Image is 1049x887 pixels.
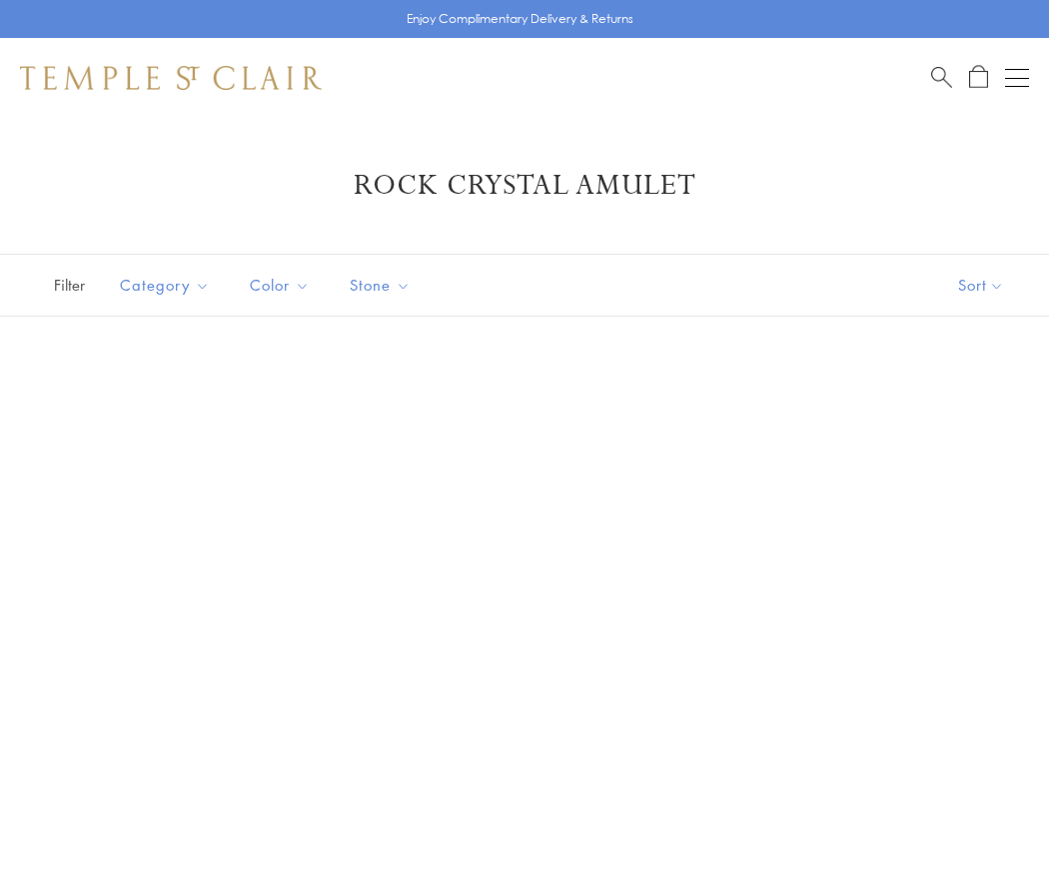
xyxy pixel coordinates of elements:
[913,255,1049,316] button: Show sort by
[110,273,225,298] span: Category
[407,9,633,29] p: Enjoy Complimentary Delivery & Returns
[20,66,322,90] img: Temple St. Clair
[340,273,426,298] span: Stone
[235,263,325,308] button: Color
[50,168,999,204] h1: Rock Crystal Amulet
[969,65,988,90] a: Open Shopping Bag
[931,65,952,90] a: Search
[240,273,325,298] span: Color
[1005,66,1029,90] button: Open navigation
[335,263,426,308] button: Stone
[105,263,225,308] button: Category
